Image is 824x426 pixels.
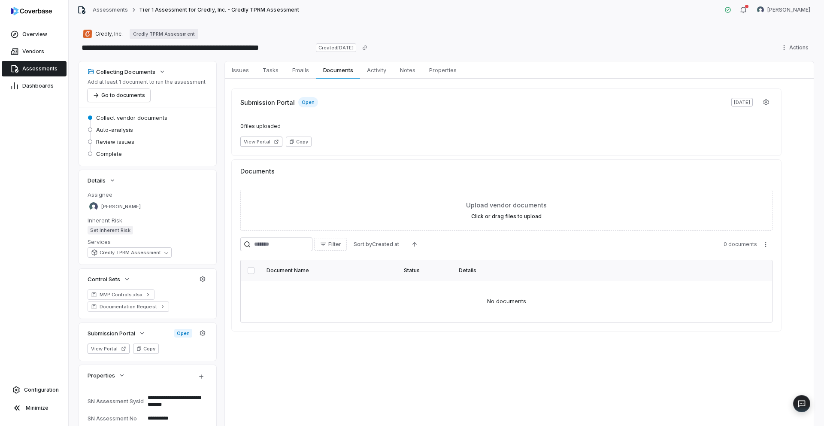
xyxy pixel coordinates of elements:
[88,275,120,283] span: Control Sets
[759,238,772,251] button: More actions
[85,64,168,79] button: Collecting Documents
[752,3,815,16] button: Samuel Folarin avatar[PERSON_NAME]
[267,267,394,274] div: Document Name
[88,289,154,300] a: MVP Controls.xlsx
[471,213,542,220] label: Click or drag files to upload
[88,176,106,184] span: Details
[88,216,208,224] dt: Inherent Risk
[459,267,746,274] div: Details
[404,267,448,274] div: Status
[240,98,295,107] span: Submission Portal
[2,27,67,42] a: Overview
[731,98,753,106] span: [DATE]
[426,64,460,76] span: Properties
[724,241,757,248] span: 0 documents
[240,123,772,130] span: 0 files uploaded
[3,399,65,417] button: Minimize
[289,64,312,76] span: Emails
[96,114,167,122] span: Collect vendor documents
[88,329,135,337] span: Submission Portal
[11,7,52,15] img: logo-D7KZi-bG.svg
[174,329,192,338] span: Open
[259,64,282,76] span: Tasks
[2,61,67,76] a: Assessments
[85,173,118,188] button: Details
[26,405,48,411] span: Minimize
[314,238,347,251] button: Filter
[778,41,814,54] button: Actions
[22,48,44,55] span: Vendors
[85,326,148,341] button: Submission Portal
[364,64,390,76] span: Activity
[357,40,373,55] button: Copy link
[95,30,123,37] span: Credly, Inc.
[406,238,423,251] button: Ascending
[96,150,122,158] span: Complete
[2,78,67,94] a: Dashboards
[85,368,128,383] button: Properties
[767,6,810,13] span: [PERSON_NAME]
[397,64,419,76] span: Notes
[22,82,54,89] span: Dashboards
[88,238,208,246] dt: Services
[96,138,134,146] span: Review issues
[88,415,144,422] div: SN Assessment No
[328,241,341,248] span: Filter
[298,97,318,107] span: Open
[88,191,208,198] dt: Assignee
[466,201,547,210] span: Upload vendor documents
[316,43,356,52] span: Created [DATE]
[88,226,133,234] span: Set Inherent Risk
[130,29,198,39] a: Credly TPRM Assessment
[241,281,772,322] td: No documents
[93,6,128,13] a: Assessments
[286,137,312,147] button: Copy
[85,271,133,287] button: Control Sets
[133,344,159,354] button: Copy
[88,68,155,76] div: Collecting Documents
[100,291,142,298] span: MVP Controls.xlsx
[88,371,115,379] span: Properties
[100,303,157,310] span: Documentation Request
[88,79,206,85] p: Add at least 1 document to run the assessment
[22,65,58,72] span: Assessments
[320,64,357,76] span: Documents
[89,202,98,211] img: Samuel Folarin avatar
[88,398,144,405] div: SN Assessment SysId
[88,89,150,102] button: Go to documents
[88,301,169,312] a: Documentation Request
[2,44,67,59] a: Vendors
[411,241,418,248] svg: Ascending
[348,238,404,251] button: Sort byCreated at
[101,204,141,210] span: [PERSON_NAME]
[22,31,47,38] span: Overview
[24,386,59,393] span: Configuration
[88,344,130,354] button: View Portal
[3,382,65,398] a: Configuration
[96,126,133,134] span: Auto-analysis
[139,6,299,13] span: Tier 1 Assessment for Credly, Inc. - Credly TPRM Assessment
[757,6,764,13] img: Samuel Folarin avatar
[81,26,125,42] button: https://credly.com/Credly, Inc.
[100,250,161,256] span: Credly TPRM Assessment
[240,167,275,176] span: Documents
[240,137,282,147] button: View Portal
[228,64,252,76] span: Issues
